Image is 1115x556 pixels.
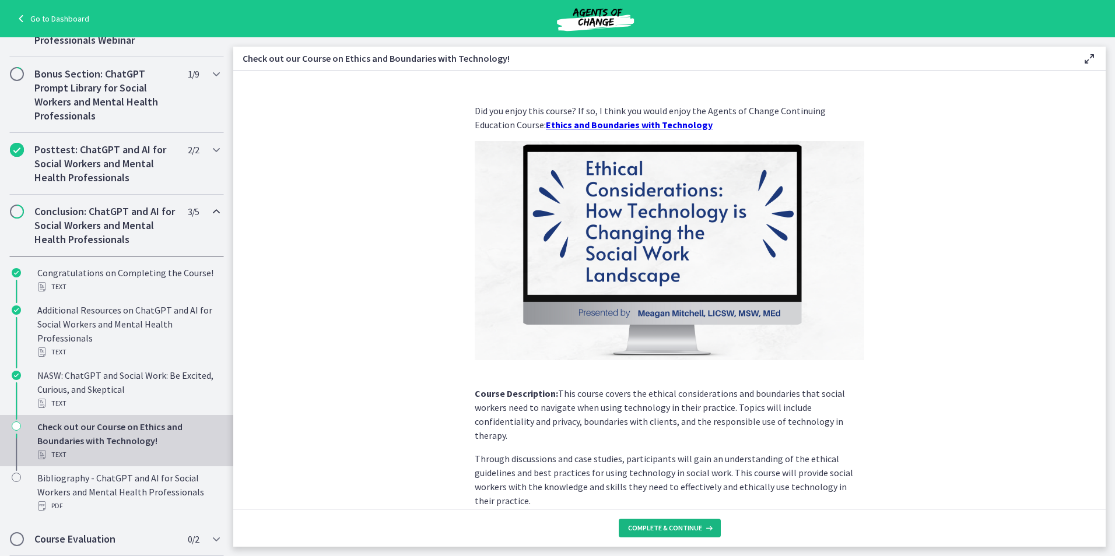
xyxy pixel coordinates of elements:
h2: Posttest: ChatGPT and AI for Social Workers and Mental Health Professionals [34,143,177,185]
button: Complete & continue [619,519,721,537]
div: Check out our Course on Ethics and Boundaries with Technology! [37,420,219,462]
a: Ethics and Boundaries with Technology [546,119,713,131]
div: Congratulations on Completing the Course! [37,266,219,294]
span: 0 / 2 [188,532,199,546]
h2: Conclusion: ChatGPT and AI for Social Workers and Mental Health Professionals [34,205,177,247]
span: 2 / 2 [188,143,199,157]
div: Text [37,448,219,462]
h2: Bonus Section: ChatGPT Prompt Library for Social Workers and Mental Health Professionals [34,67,177,123]
i: Completed [12,305,21,315]
p: Through discussions and case studies, participants will gain an understanding of the ethical guid... [475,452,864,508]
div: Additional Resources on ChatGPT and AI for Social Workers and Mental Health Professionals [37,303,219,359]
span: 3 / 5 [188,205,199,219]
a: Go to Dashboard [14,12,89,26]
div: Bibliography - ChatGPT and AI for Social Workers and Mental Health Professionals [37,471,219,513]
span: Complete & continue [628,523,702,533]
i: Completed [12,268,21,277]
h3: Check out our Course on Ethics and Boundaries with Technology! [243,51,1064,65]
h2: Course Evaluation [34,532,177,546]
p: Did you enjoy this course? If so, I think you would enjoy the Agents of Change Continuing Educati... [475,104,864,132]
div: PDF [37,499,219,513]
div: Text [37,396,219,410]
p: This course covers the ethical considerations and boundaries that social workers need to navigate... [475,386,864,442]
div: Text [37,280,219,294]
i: Completed [10,143,24,157]
div: NASW: ChatGPT and Social Work: Be Excited, Curious, and Skeptical [37,368,219,410]
span: 1 / 9 [188,67,199,81]
div: Text [37,345,219,359]
img: FINAL_CEU_Slides_Ethics_and_Boundaries_with_Technology_%281%29.png [475,141,864,360]
i: Completed [12,371,21,380]
img: Agents of Change Social Work Test Prep [525,5,665,33]
strong: Course Description: [475,388,558,399]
